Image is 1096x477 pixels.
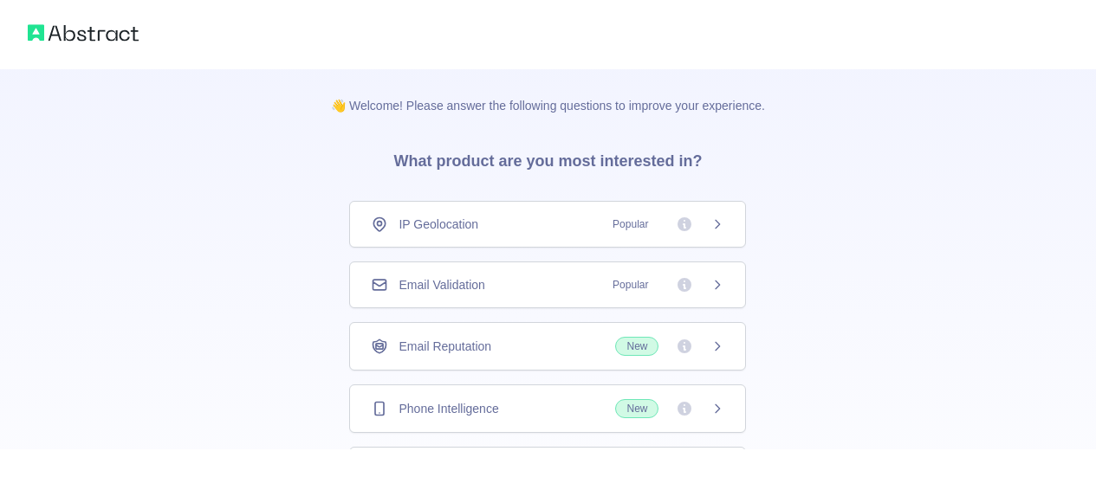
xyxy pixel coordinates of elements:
h3: What product are you most interested in? [366,114,730,201]
span: New [615,399,658,418]
span: Popular [602,216,658,233]
span: New [615,337,658,356]
span: Email Reputation [399,338,491,355]
span: Phone Intelligence [399,400,498,417]
p: 👋 Welcome! Please answer the following questions to improve your experience. [303,69,793,114]
span: IP Geolocation [399,216,478,233]
span: Popular [602,276,658,293]
span: Email Validation [399,276,484,293]
img: Abstract logo [28,21,139,45]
